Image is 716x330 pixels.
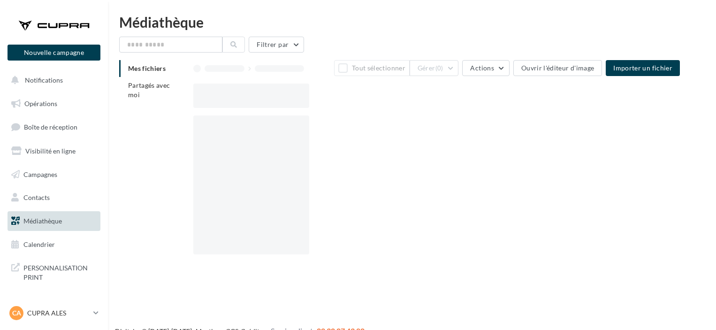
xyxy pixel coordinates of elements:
span: Médiathèque [23,217,62,225]
button: Filtrer par [249,37,304,53]
div: Médiathèque [119,15,705,29]
button: Actions [462,60,509,76]
a: Calendrier [6,235,102,254]
a: CA CUPRA ALES [8,304,100,322]
a: Médiathèque [6,211,102,231]
span: Partagés avec moi [128,81,170,99]
span: Actions [470,64,494,72]
span: Contacts [23,193,50,201]
p: CUPRA ALES [27,308,90,318]
button: Gérer(0) [410,60,459,76]
span: (0) [435,64,443,72]
button: Nouvelle campagne [8,45,100,61]
button: Notifications [6,70,99,90]
a: Boîte de réception [6,117,102,137]
span: Notifications [25,76,63,84]
span: Mes fichiers [128,64,166,72]
a: Contacts [6,188,102,207]
a: Opérations [6,94,102,114]
button: Ouvrir l'éditeur d'image [513,60,602,76]
button: Tout sélectionner [334,60,409,76]
a: Visibilité en ligne [6,141,102,161]
span: Visibilité en ligne [25,147,76,155]
button: Importer un fichier [606,60,680,76]
span: Campagnes [23,170,57,178]
a: Campagnes [6,165,102,184]
span: Boîte de réception [24,123,77,131]
a: PERSONNALISATION PRINT [6,258,102,285]
span: Calendrier [23,240,55,248]
span: Importer un fichier [613,64,672,72]
span: Opérations [24,100,57,107]
span: CA [12,308,21,318]
span: PERSONNALISATION PRINT [23,261,97,282]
